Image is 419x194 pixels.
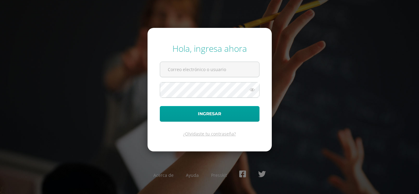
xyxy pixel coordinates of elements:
[186,172,199,178] a: Ayuda
[211,172,227,178] a: Presskit
[160,106,259,122] button: Ingresar
[160,62,259,77] input: Correo electrónico o usuario
[183,131,236,137] a: ¿Olvidaste tu contraseña?
[153,172,174,178] a: Acerca de
[160,43,259,54] div: Hola, ingresa ahora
